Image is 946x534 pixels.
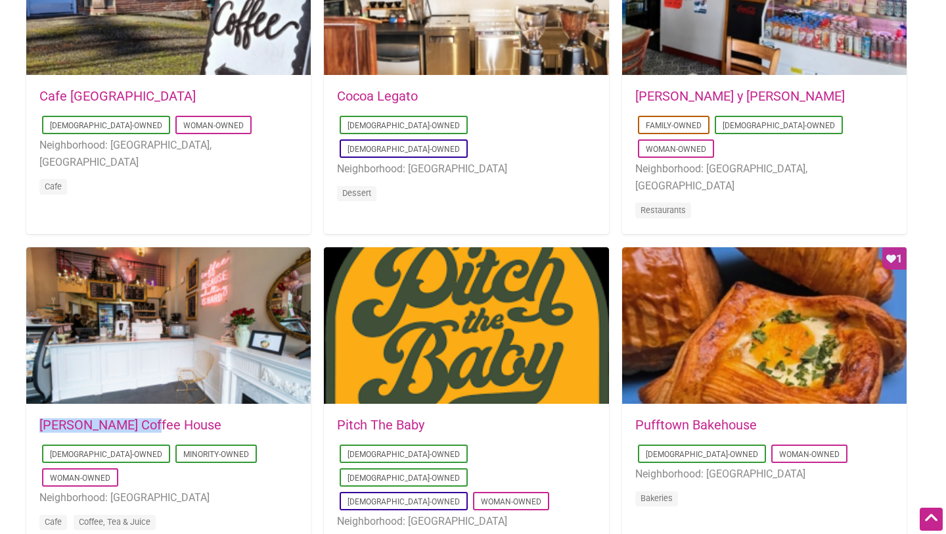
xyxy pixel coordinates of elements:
[348,145,460,154] a: [DEMOGRAPHIC_DATA]-Owned
[646,145,706,154] a: Woman-Owned
[641,205,686,215] a: Restaurants
[39,417,221,433] a: [PERSON_NAME] Coffee House
[348,473,460,483] a: [DEMOGRAPHIC_DATA]-Owned
[348,121,460,130] a: [DEMOGRAPHIC_DATA]-Owned
[635,88,845,104] a: [PERSON_NAME] y [PERSON_NAME]
[39,88,196,104] a: Cafe [GEOGRAPHIC_DATA]
[342,188,371,198] a: Dessert
[723,121,835,130] a: [DEMOGRAPHIC_DATA]-Owned
[50,450,162,459] a: [DEMOGRAPHIC_DATA]-Owned
[337,88,418,104] a: Cocoa Legato
[348,497,460,506] a: [DEMOGRAPHIC_DATA]-Owned
[337,513,595,530] li: Neighborhood: [GEOGRAPHIC_DATA]
[779,450,840,459] a: Woman-Owned
[183,450,249,459] a: Minority-Owned
[39,137,298,170] li: Neighborhood: [GEOGRAPHIC_DATA], [GEOGRAPHIC_DATA]
[50,121,162,130] a: [DEMOGRAPHIC_DATA]-Owned
[635,417,757,433] a: Pufftown Bakehouse
[641,493,673,503] a: Bakeries
[337,417,424,433] a: Pitch The Baby
[920,508,943,531] div: Scroll Back to Top
[39,489,298,506] li: Neighborhood: [GEOGRAPHIC_DATA]
[183,121,244,130] a: Woman-Owned
[79,517,150,527] a: Coffee, Tea & Juice
[337,160,595,178] li: Neighborhood: [GEOGRAPHIC_DATA]
[646,450,758,459] a: [DEMOGRAPHIC_DATA]-Owned
[50,473,110,483] a: Woman-Owned
[348,450,460,459] a: [DEMOGRAPHIC_DATA]-Owned
[646,121,702,130] a: Family-Owned
[635,466,893,483] li: Neighborhood: [GEOGRAPHIC_DATA]
[635,160,893,194] li: Neighborhood: [GEOGRAPHIC_DATA], [GEOGRAPHIC_DATA]
[45,517,62,527] a: Cafe
[481,497,541,506] a: Woman-Owned
[45,182,62,191] a: Cafe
